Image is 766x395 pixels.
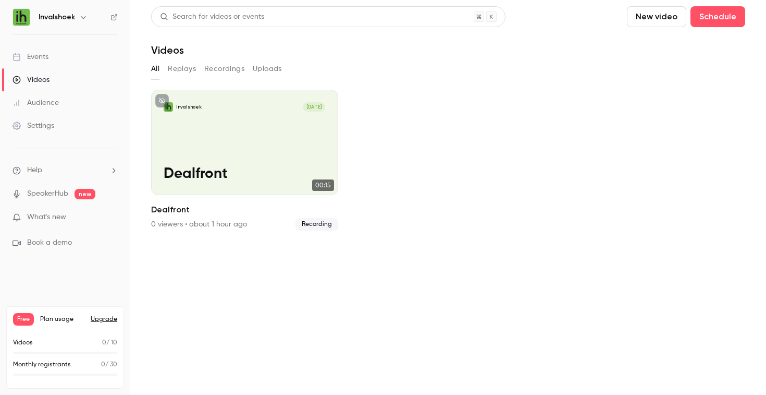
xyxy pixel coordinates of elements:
[13,121,54,131] div: Settings
[13,52,48,62] div: Events
[91,315,117,324] button: Upgrade
[151,61,159,77] button: All
[151,90,338,231] a: DealfrontInvalshoek[DATE]Dealfront00:15Dealfront0 viewers • about 1 hour agoRecording
[160,11,264,22] div: Search for videos or events
[312,179,334,191] span: 00:15
[295,218,338,231] span: Recording
[13,165,118,176] li: help-dropdown-opener
[101,362,105,368] span: 0
[102,340,106,346] span: 0
[151,6,745,389] section: Videos
[105,213,118,222] iframe: Noticeable Trigger
[13,360,71,369] p: Monthly registrants
[40,315,84,324] span: Plan usage
[13,9,30,26] img: Invalshoek
[27,165,42,176] span: Help
[13,98,59,108] div: Audience
[204,61,244,77] button: Recordings
[13,75,50,85] div: Videos
[303,102,326,112] span: [DATE]
[27,237,72,248] span: Book a demo
[102,338,117,348] p: / 10
[151,204,338,216] h2: Dealfront
[75,189,95,199] span: new
[176,104,202,110] p: Invalshoek
[151,44,184,56] h1: Videos
[151,90,745,231] ul: Videos
[253,61,282,77] button: Uploads
[168,61,196,77] button: Replays
[690,6,745,27] button: Schedule
[151,219,247,230] div: 0 viewers • about 1 hour ago
[27,188,68,199] a: SpeakerHub
[101,360,117,369] p: / 30
[13,338,33,348] p: Videos
[627,6,686,27] button: New video
[27,212,66,223] span: What's new
[39,12,75,22] h6: Invalshoek
[151,90,338,231] li: Dealfront
[155,94,169,107] button: unpublished
[164,165,325,182] p: Dealfront
[13,313,34,326] span: Free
